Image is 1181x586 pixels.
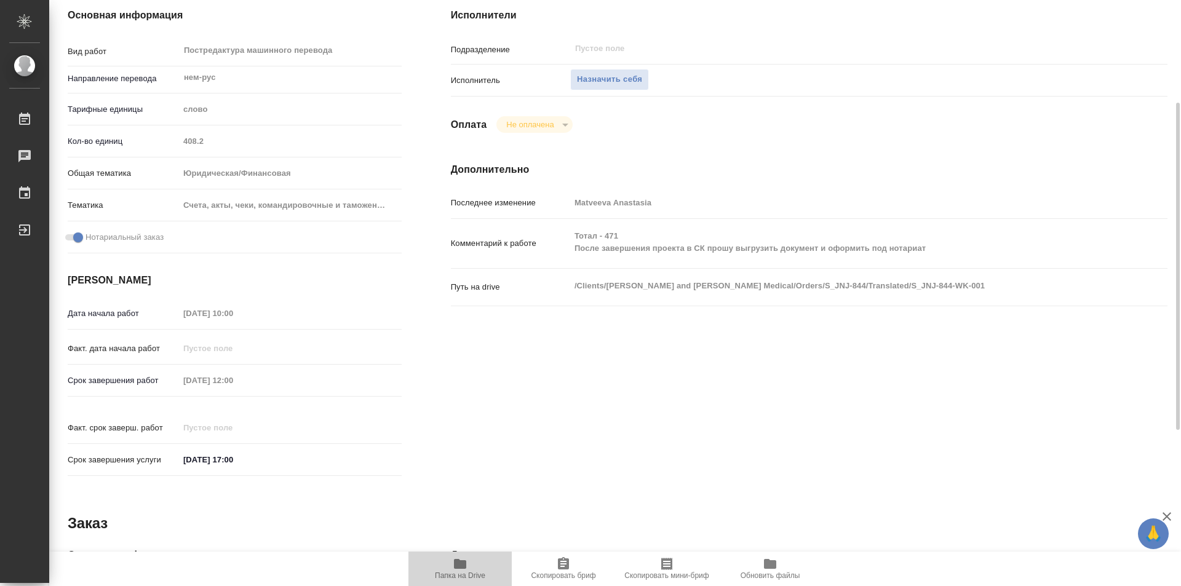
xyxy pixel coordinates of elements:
[68,8,402,23] h4: Основная информация
[68,374,179,387] p: Срок завершения работ
[68,342,179,355] p: Факт. дата начала работ
[408,552,512,586] button: Папка на Drive
[68,513,108,533] h2: Заказ
[68,167,179,180] p: Общая тематика
[68,273,402,288] h4: [PERSON_NAME]
[512,552,615,586] button: Скопировать бриф
[68,103,179,116] p: Тарифные единицы
[451,44,570,56] p: Подразделение
[451,162,1167,177] h4: Дополнительно
[179,371,287,389] input: Пустое поле
[451,8,1167,23] h4: Исполнители
[68,307,179,320] p: Дата начала работ
[1143,521,1164,547] span: 🙏
[68,46,179,58] p: Вид работ
[624,571,709,580] span: Скопировать мини-бриф
[68,548,402,563] h4: Основная информация
[570,226,1108,259] textarea: Тотал - 471 После завершения проекта в СК прошу выгрузить документ и оформить под нотариат
[68,199,179,212] p: Тематика
[179,419,287,437] input: Пустое поле
[503,119,557,130] button: Не оплачена
[435,571,485,580] span: Папка на Drive
[451,117,487,132] h4: Оплата
[1138,518,1169,549] button: 🙏
[451,74,570,87] p: Исполнитель
[570,275,1108,296] textarea: /Clients/[PERSON_NAME] and [PERSON_NAME] Medical/Orders/S_JNJ-844/Translated/S_JNJ-844-WK-001
[718,552,822,586] button: Обновить файлы
[179,451,287,469] input: ✎ Введи что-нибудь
[179,339,287,357] input: Пустое поле
[451,197,570,209] p: Последнее изменение
[615,552,718,586] button: Скопировать мини-бриф
[741,571,800,580] span: Обновить файлы
[179,304,287,322] input: Пустое поле
[451,281,570,293] p: Путь на drive
[451,548,1167,563] h4: Дополнительно
[570,194,1108,212] input: Пустое поле
[68,422,179,434] p: Факт. срок заверш. работ
[570,69,649,90] button: Назначить себя
[68,454,179,466] p: Срок завершения услуги
[85,231,164,244] span: Нотариальный заказ
[451,237,570,250] p: Комментарий к работе
[179,163,402,184] div: Юридическая/Финансовая
[179,132,402,150] input: Пустое поле
[68,73,179,85] p: Направление перевода
[577,73,642,87] span: Назначить себя
[496,116,572,133] div: Не оплачена
[179,99,402,120] div: слово
[179,195,402,216] div: Счета, акты, чеки, командировочные и таможенные документы
[68,135,179,148] p: Кол-во единиц
[531,571,595,580] span: Скопировать бриф
[574,41,1079,56] input: Пустое поле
